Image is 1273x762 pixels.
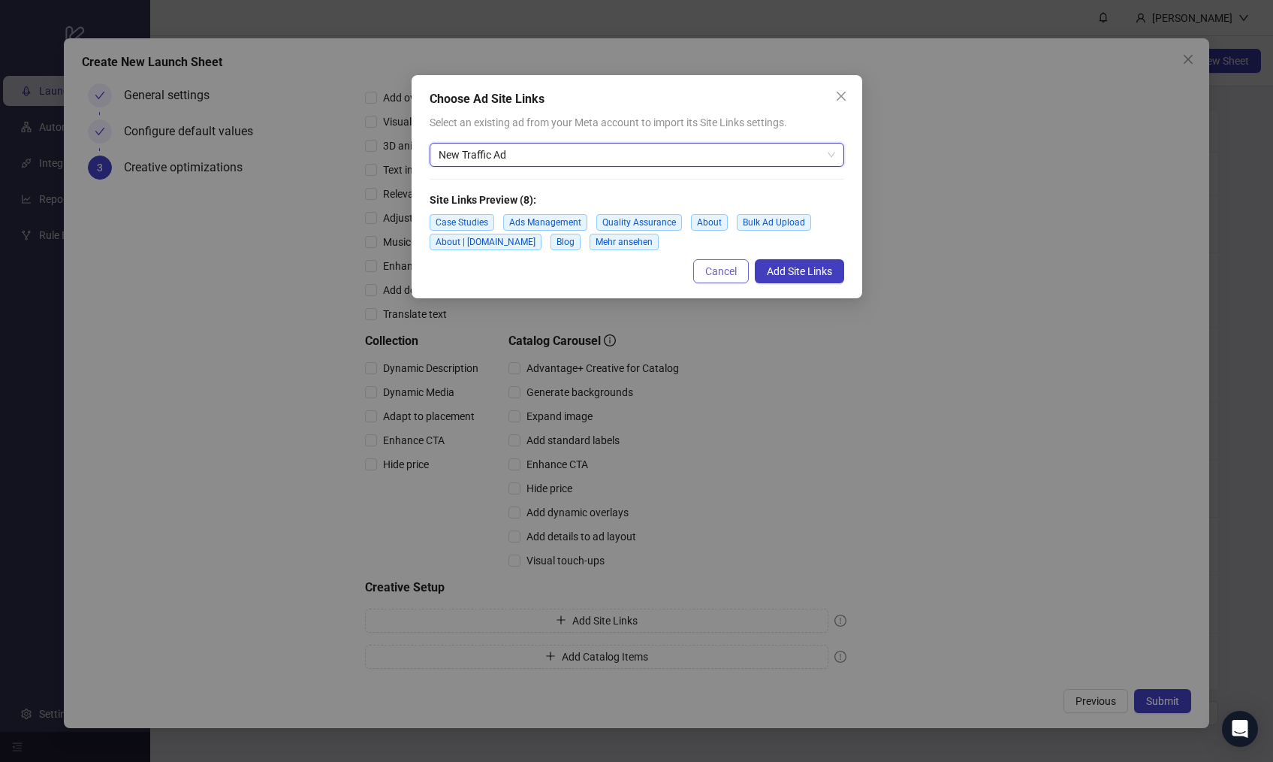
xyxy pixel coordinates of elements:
span: Case Studies [430,214,494,231]
div: Open Intercom Messenger [1222,711,1258,747]
strong: Site Links Preview ( 8 ): [430,194,536,206]
button: Close [829,84,853,108]
span: Quality Assurance [596,214,682,231]
span: Bulk Ad Upload [737,214,811,231]
span: Select an existing ad from your Meta account to import its Site Links settings. [430,116,787,129]
button: Add Site Links [755,259,844,283]
span: About | [DOMAIN_NAME] [430,234,541,250]
div: Choose Ad Site Links [430,90,844,108]
span: Blog [551,234,581,250]
span: Cancel [705,265,737,277]
span: Ads Management [503,214,587,231]
span: New Traffic Ad [439,144,835,166]
span: Mehr ansehen [590,234,659,250]
span: close [835,90,847,102]
span: Add Site Links [767,265,832,277]
button: Cancel [693,259,749,283]
span: About [691,214,728,231]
